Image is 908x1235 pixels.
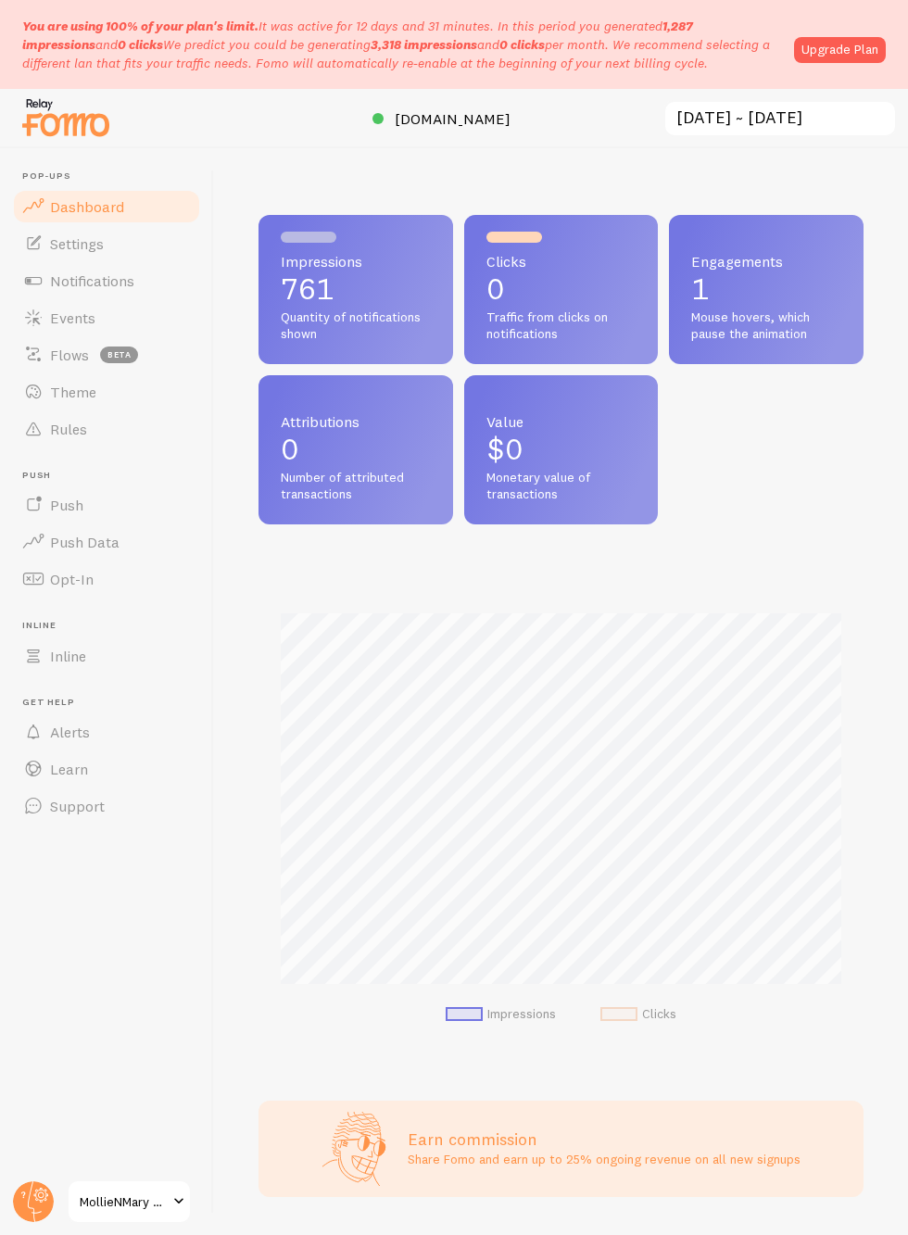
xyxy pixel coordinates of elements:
[11,225,202,262] a: Settings
[50,647,86,665] span: Inline
[50,346,89,364] span: Flows
[100,347,138,363] span: beta
[50,234,104,253] span: Settings
[11,561,202,598] a: Opt-In
[371,36,545,53] span: and
[486,470,637,502] span: Monetary value of transactions
[281,274,431,304] p: 761
[446,1006,556,1023] li: Impressions
[408,1150,801,1168] p: Share Fomo and earn up to 25% ongoing revenue on all new signups
[691,254,841,269] span: Engagements
[486,254,637,269] span: Clicks
[11,713,202,750] a: Alerts
[11,750,202,788] a: Learn
[50,797,105,815] span: Support
[486,431,523,467] span: $0
[11,188,202,225] a: Dashboard
[22,697,202,709] span: Get Help
[11,410,202,447] a: Rules
[118,36,163,53] b: 0 clicks
[50,533,120,551] span: Push Data
[11,486,202,523] a: Push
[408,1128,801,1150] h3: Earn commission
[50,197,124,216] span: Dashboard
[22,470,202,482] span: Push
[22,18,259,34] span: You are using 100% of your plan's limit.
[50,383,96,401] span: Theme
[281,435,431,464] p: 0
[50,496,83,514] span: Push
[11,262,202,299] a: Notifications
[50,309,95,327] span: Events
[691,274,841,304] p: 1
[691,309,841,342] span: Mouse hovers, which pause the animation
[11,788,202,825] a: Support
[22,620,202,632] span: Inline
[50,570,94,588] span: Opt-In
[11,637,202,674] a: Inline
[50,723,90,741] span: Alerts
[67,1179,192,1224] a: MollieNMary LLC brands
[281,470,431,502] span: Number of attributed transactions
[486,274,637,304] p: 0
[371,36,477,53] b: 3,318 impressions
[794,37,886,63] a: Upgrade Plan
[50,271,134,290] span: Notifications
[499,36,545,53] b: 0 clicks
[11,299,202,336] a: Events
[50,420,87,438] span: Rules
[281,309,431,342] span: Quantity of notifications shown
[50,760,88,778] span: Learn
[281,254,431,269] span: Impressions
[281,414,431,429] span: Attributions
[22,17,783,72] p: It was active for 12 days and 31 minutes. In this period you generated We predict you could be ge...
[19,94,112,141] img: fomo-relay-logo-orange.svg
[22,170,202,183] span: Pop-ups
[11,373,202,410] a: Theme
[11,523,202,561] a: Push Data
[80,1191,168,1213] span: MollieNMary LLC brands
[600,1006,676,1023] li: Clicks
[486,309,637,342] span: Traffic from clicks on notifications
[486,414,637,429] span: Value
[11,336,202,373] a: Flows beta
